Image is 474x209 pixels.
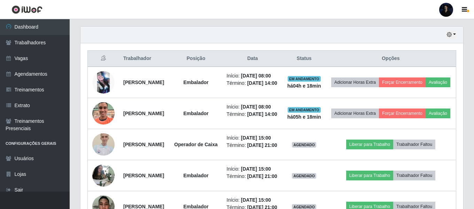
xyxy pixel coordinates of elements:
[379,77,426,87] button: Forçar Encerramento
[174,142,218,147] strong: Operador de Caixa
[331,109,379,118] button: Adicionar Horas Extra
[379,109,426,118] button: Forçar Encerramento
[227,165,279,173] li: Início:
[92,71,115,94] img: 1652231236130.jpeg
[123,142,164,147] strong: [PERSON_NAME]
[92,94,115,133] img: 1752546714957.jpeg
[223,51,283,67] th: Data
[241,104,271,110] time: [DATE] 08:00
[288,76,321,82] span: EM ANDAMENTO
[247,80,277,86] time: [DATE] 14:00
[92,129,115,159] img: 1672088363054.jpeg
[123,111,164,116] strong: [PERSON_NAME]
[426,109,450,118] button: Avaliação
[288,107,321,113] span: EM ANDAMENTO
[183,111,208,116] strong: Embalador
[227,134,279,142] li: Início:
[241,135,271,141] time: [DATE] 15:00
[227,142,279,149] li: Término:
[287,83,321,89] strong: há 04 h e 18 min
[183,80,208,85] strong: Embalador
[393,140,435,149] button: Trabalhador Faltou
[247,173,277,179] time: [DATE] 21:00
[123,173,164,178] strong: [PERSON_NAME]
[92,158,115,193] img: 1756256299235.jpeg
[227,173,279,180] li: Término:
[247,142,277,148] time: [DATE] 21:00
[227,103,279,111] li: Início:
[241,166,271,172] time: [DATE] 15:00
[183,173,208,178] strong: Embalador
[426,77,450,87] button: Avaliação
[292,142,316,148] span: AGENDADO
[331,77,379,87] button: Adicionar Horas Extra
[227,80,279,87] li: Término:
[326,51,456,67] th: Opções
[11,5,42,14] img: CoreUI Logo
[241,73,271,79] time: [DATE] 08:00
[346,171,393,180] button: Liberar para Trabalho
[123,80,164,85] strong: [PERSON_NAME]
[119,51,170,67] th: Trabalhador
[227,111,279,118] li: Término:
[247,111,277,117] time: [DATE] 14:00
[227,72,279,80] li: Início:
[227,196,279,204] li: Início:
[292,173,316,179] span: AGENDADO
[346,140,393,149] button: Liberar para Trabalho
[287,114,321,120] strong: há 05 h e 18 min
[393,171,435,180] button: Trabalhador Faltou
[170,51,223,67] th: Posição
[241,197,271,203] time: [DATE] 15:00
[283,51,326,67] th: Status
